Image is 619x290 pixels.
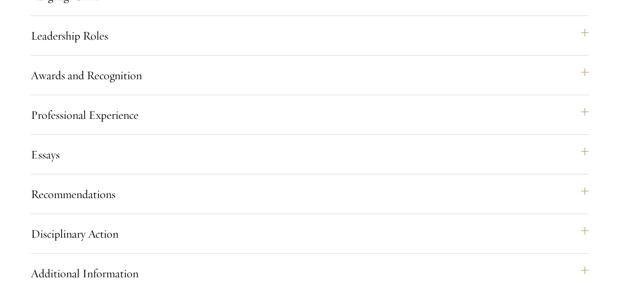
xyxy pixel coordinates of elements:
button: Leadership Roles [31,24,589,47]
button: Essays [31,143,589,166]
button: Professional Experience [31,103,589,127]
button: Additional Information [31,262,589,285]
button: Recommendations [31,182,589,206]
button: Disciplinary Action [31,222,589,245]
button: Awards and Recognition [31,64,589,87]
